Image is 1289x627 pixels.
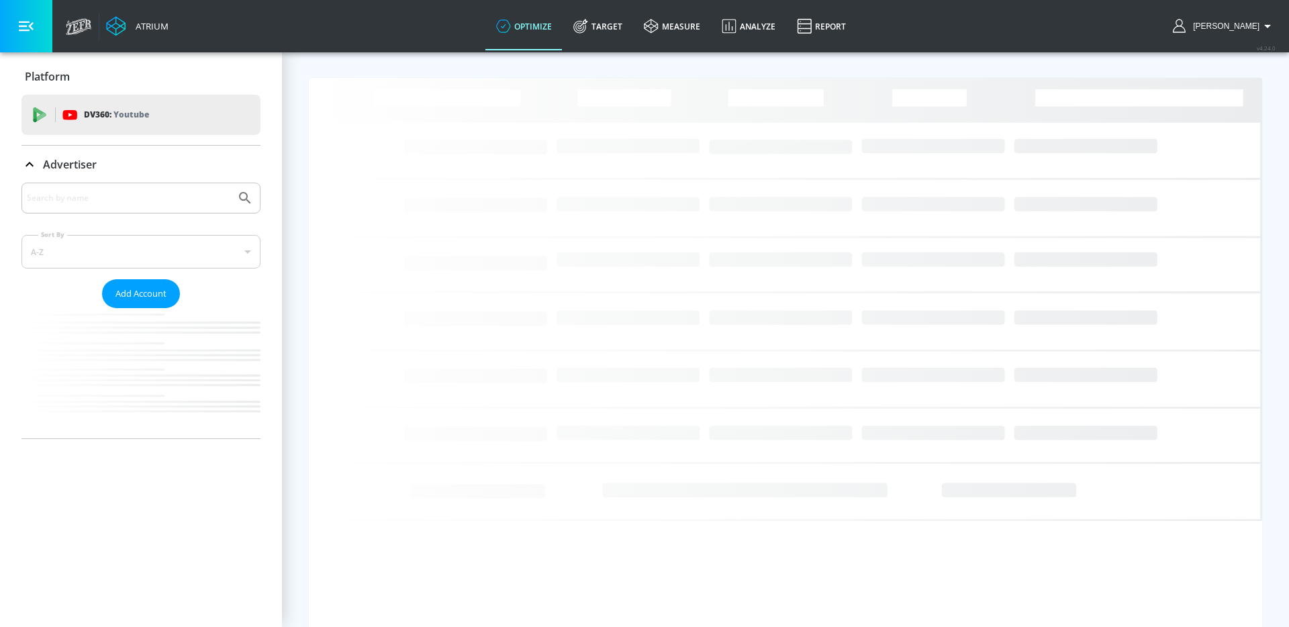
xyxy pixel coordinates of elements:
p: Advertiser [43,157,97,172]
p: DV360: [84,107,149,122]
span: login as: casey.cohen@zefr.com [1188,21,1259,31]
div: Advertiser [21,146,260,183]
a: measure [633,2,711,50]
button: [PERSON_NAME] [1173,18,1276,34]
button: Add Account [102,279,180,308]
p: Youtube [113,107,149,122]
p: Platform [25,69,70,84]
div: Atrium [130,20,169,32]
a: Report [786,2,857,50]
a: Atrium [106,16,169,36]
nav: list of Advertiser [21,308,260,438]
input: Search by name [27,189,230,207]
a: Target [563,2,633,50]
div: Platform [21,58,260,95]
a: optimize [485,2,563,50]
div: Advertiser [21,183,260,438]
div: A-Z [21,235,260,269]
div: DV360: Youtube [21,95,260,135]
span: Add Account [115,286,166,301]
label: Sort By [38,230,67,239]
span: v 4.24.0 [1257,44,1276,52]
a: Analyze [711,2,786,50]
